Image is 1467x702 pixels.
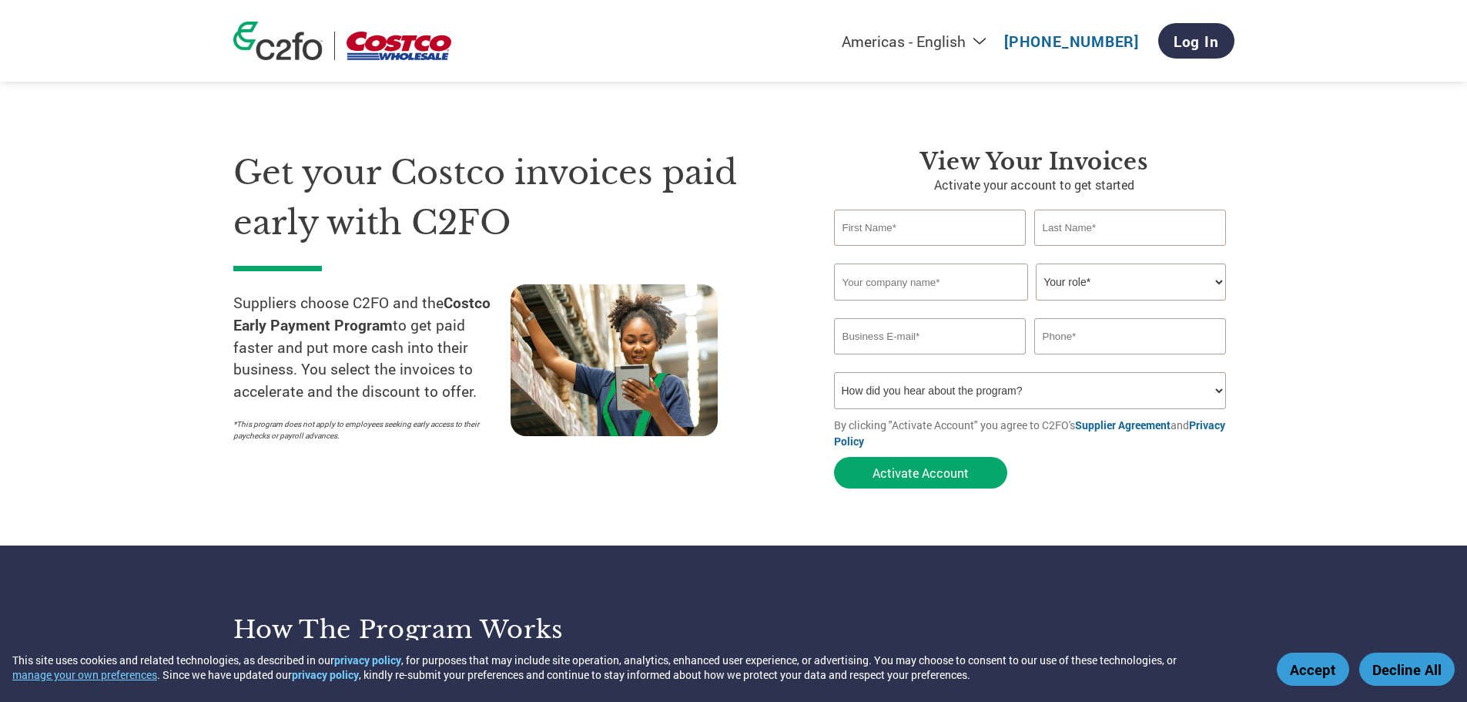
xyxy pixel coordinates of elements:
button: Accept [1277,653,1349,686]
strong: Costco Early Payment Program [233,293,491,334]
input: Your company name* [834,264,1028,301]
button: manage your own preferences [12,667,157,682]
a: Privacy Policy [834,418,1225,448]
a: privacy policy [292,667,359,682]
a: [PHONE_NUMBER] [1004,32,1139,51]
div: Invalid last name or last name is too long [1034,247,1227,257]
p: Suppliers choose C2FO and the to get paid faster and put more cash into their business. You selec... [233,292,511,403]
button: Decline All [1359,653,1455,686]
img: Costco [347,32,451,60]
p: *This program does not apply to employees seeking early access to their paychecks or payroll adva... [233,418,495,442]
div: Invalid first name or first name is too long [834,247,1027,257]
p: Activate your account to get started [834,176,1234,194]
a: privacy policy [334,653,401,667]
h3: View Your Invoices [834,148,1234,176]
p: By clicking "Activate Account" you agree to C2FO's and [834,417,1234,449]
div: This site uses cookies and related technologies, as described in our , for purposes that may incl... [12,653,1254,682]
input: Last Name* [1034,210,1227,246]
h3: How the program works [233,614,715,645]
div: Invalid company name or company name is too long [834,302,1227,312]
img: c2fo logo [233,22,323,60]
button: Activate Account [834,457,1007,489]
a: Log In [1158,23,1234,59]
a: Supplier Agreement [1075,418,1171,432]
div: Inavlid Phone Number [1034,356,1227,366]
div: Inavlid Email Address [834,356,1027,366]
input: First Name* [834,210,1027,246]
img: supply chain worker [511,284,718,436]
input: Phone* [1034,318,1227,354]
select: Title/Role [1036,264,1226,301]
input: Invalid Email format [834,318,1027,354]
h1: Get your Costco invoices paid early with C2FO [233,148,788,247]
